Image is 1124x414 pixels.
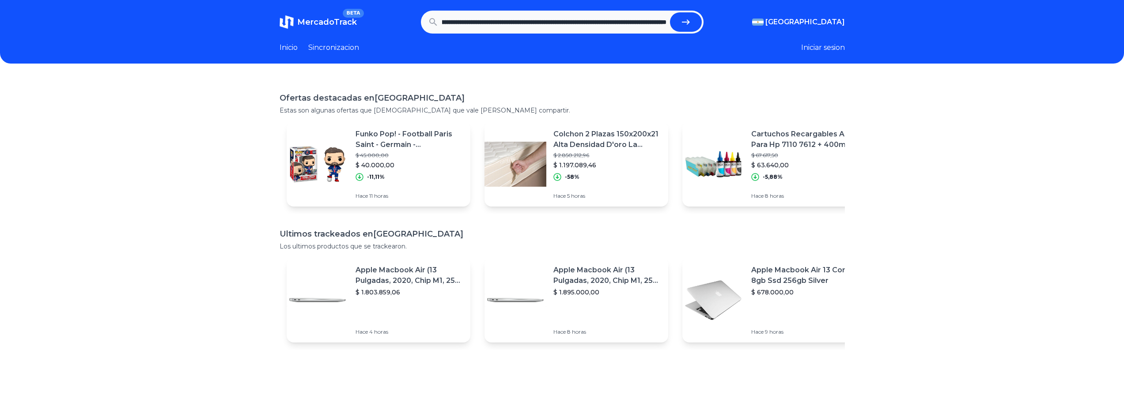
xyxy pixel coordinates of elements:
p: Hace 4 horas [356,328,463,335]
img: Featured image [484,269,546,331]
p: Hace 8 horas [553,328,661,335]
p: $ 1.197.089,46 [553,161,661,169]
a: Featured imageColchon 2 Plazas 150x200x21 Alta Densidad D'oro La Cardeuse$ 2.850.212,96$ 1.197.08... [484,122,668,207]
p: $ 2.850.212,96 [553,152,661,159]
button: [GEOGRAPHIC_DATA] [752,17,845,27]
button: Iniciar sesion [801,42,845,53]
p: $ 1.895.000,00 [553,288,661,297]
p: Hace 5 horas [553,192,661,199]
p: Hace 9 horas [751,328,859,335]
p: -58% [565,173,579,181]
span: MercadoTrack [297,17,357,27]
img: Featured image [682,269,744,331]
p: Cartuchos Recargables Aqx Para Hp 7110 7612 + 400ml Tinta [751,129,859,150]
p: $ 63.640,00 [751,161,859,169]
a: Featured imageApple Macbook Air 13 Core I5 8gb Ssd 256gb Silver$ 678.000,00Hace 9 horas [682,258,866,342]
img: Featured image [287,269,348,331]
span: [GEOGRAPHIC_DATA] [765,17,845,27]
a: Featured imageApple Macbook Air (13 Pulgadas, 2020, Chip M1, 256 Gb De Ssd, 8 Gb De Ram) - Plata$... [287,258,470,342]
p: Apple Macbook Air 13 Core I5 8gb Ssd 256gb Silver [751,265,859,286]
p: Los ultimos productos que se trackearon. [280,242,845,251]
p: Apple Macbook Air (13 Pulgadas, 2020, Chip M1, 256 Gb De Ssd, 8 Gb De Ram) - Plata [356,265,463,286]
img: Argentina [752,19,764,26]
p: $ 40.000,00 [356,161,463,169]
img: Featured image [484,133,546,195]
a: Featured imageFunko Pop! - Football Paris Saint - Germain - [PERSON_NAME]$ 45.000,00$ 40.000,00-1... [287,122,470,207]
p: $ 45.000,00 [356,152,463,159]
p: $ 678.000,00 [751,288,859,297]
p: Hace 11 horas [356,192,463,199]
p: Apple Macbook Air (13 Pulgadas, 2020, Chip M1, 256 Gb De Ssd, 8 Gb De Ram) - Plata [553,265,661,286]
p: Hace 8 horas [751,192,859,199]
h1: Ultimos trackeados en [GEOGRAPHIC_DATA] [280,228,845,240]
a: Featured imageApple Macbook Air (13 Pulgadas, 2020, Chip M1, 256 Gb De Ssd, 8 Gb De Ram) - Plata$... [484,258,668,342]
a: MercadoTrackBETA [280,15,357,29]
p: Colchon 2 Plazas 150x200x21 Alta Densidad D'oro La Cardeuse [553,129,661,150]
img: Featured image [682,133,744,195]
p: $ 1.803.859,06 [356,288,463,297]
p: -11,11% [367,173,385,181]
h1: Ofertas destacadas en [GEOGRAPHIC_DATA] [280,92,845,104]
span: BETA [343,9,363,18]
a: Inicio [280,42,298,53]
img: Featured image [287,133,348,195]
p: Funko Pop! - Football Paris Saint - Germain - [PERSON_NAME] [356,129,463,150]
p: $ 67.617,50 [751,152,859,159]
p: -5,88% [763,173,783,181]
a: Featured imageCartuchos Recargables Aqx Para Hp 7110 7612 + 400ml Tinta$ 67.617,50$ 63.640,00-5,8... [682,122,866,207]
img: MercadoTrack [280,15,294,29]
p: Estas son algunas ofertas que [DEMOGRAPHIC_DATA] que vale [PERSON_NAME] compartir. [280,106,845,115]
a: Sincronizacion [308,42,359,53]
